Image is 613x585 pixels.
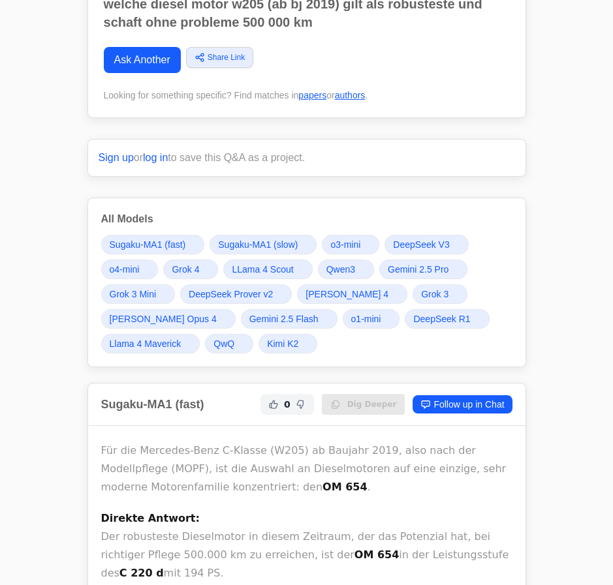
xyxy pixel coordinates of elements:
a: DeepSeek Prover v2 [180,284,292,304]
p: or to save this Q&A as a project. [99,150,515,166]
span: o4-mini [110,263,140,276]
a: authors [335,90,366,100]
a: Llama 4 Maverick [101,334,200,353]
span: Sugaku-MA1 (fast) [110,238,186,251]
span: Kimi K2 [267,337,298,350]
a: [PERSON_NAME] 4 [297,284,407,304]
a: Gemini 2.5 Flash [241,309,338,329]
p: Für die Mercedes-Benz C-Klasse (W205) ab Baujahr 2019, also nach der Modellpflege (MOPF), ist die... [101,442,512,496]
span: o1-mini [351,312,381,325]
a: Grok 4 [163,260,218,279]
h2: Sugaku-MA1 (fast) [101,395,204,413]
button: Helpful [266,397,281,412]
span: o3-mini [330,238,360,251]
a: Kimi K2 [259,334,317,353]
span: Grok 4 [172,263,199,276]
span: LLama 4 Scout [232,263,293,276]
span: Grok 3 Mini [110,288,157,301]
span: Gemini 2.5 Pro [388,263,448,276]
a: papers [298,90,326,100]
a: Gemini 2.5 Pro [379,260,467,279]
a: DeepSeek R1 [405,309,489,329]
span: QwQ [213,337,234,350]
a: LLama 4 Scout [223,260,312,279]
a: Sugaku-MA1 (slow) [210,235,317,254]
a: DeepSeek V3 [385,235,468,254]
span: Grok 3 [421,288,448,301]
strong: Direkte Antwort: [101,512,200,524]
a: Ask Another [104,47,181,73]
span: Share Link [208,52,245,63]
span: [PERSON_NAME] 4 [306,288,388,301]
a: Grok 3 [413,284,467,304]
div: Looking for something specific? Find matches in or . [104,89,510,102]
a: o3-mini [322,235,379,254]
strong: OM 654 [354,548,400,561]
button: Not Helpful [293,397,309,412]
a: Grok 3 Mini [101,284,176,304]
a: Qwen3 [318,260,374,279]
span: Qwen3 [326,263,355,276]
a: Sign up [99,152,134,163]
strong: C 220 d [119,567,164,579]
span: [PERSON_NAME] Opus 4 [110,312,217,325]
span: 0 [284,398,291,411]
a: log in [143,152,168,163]
span: Gemini 2.5 Flash [249,312,319,325]
a: o1-mini [343,309,400,329]
a: o4-mini [101,260,159,279]
span: DeepSeek R1 [413,312,470,325]
span: DeepSeek Prover v2 [189,288,273,301]
a: [PERSON_NAME] Opus 4 [101,309,236,329]
p: Der robusteste Dieselmotor in diesem Zeitraum, der das Potenzial hat, bei richtiger Pflege 500.00... [101,509,512,582]
span: Sugaku-MA1 (slow) [218,238,298,251]
a: QwQ [205,334,253,353]
span: DeepSeek V3 [393,238,449,251]
a: Follow up in Chat [413,395,512,413]
a: Sugaku-MA1 (fast) [101,235,205,254]
strong: OM 654 [322,481,368,493]
h3: All Models [101,211,512,227]
span: Llama 4 Maverick [110,337,181,350]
